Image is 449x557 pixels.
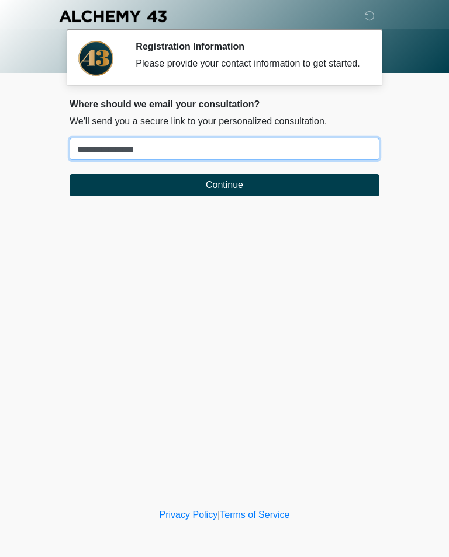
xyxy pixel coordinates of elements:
h2: Registration Information [136,41,362,52]
a: Terms of Service [220,510,289,520]
div: Please provide your contact information to get started. [136,57,362,71]
p: We'll send you a secure link to your personalized consultation. [70,114,379,128]
button: Continue [70,174,379,196]
a: Privacy Policy [160,510,218,520]
img: Agent Avatar [78,41,113,76]
h2: Where should we email your consultation? [70,99,379,110]
a: | [217,510,220,520]
img: Alchemy 43 Logo [58,9,168,23]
